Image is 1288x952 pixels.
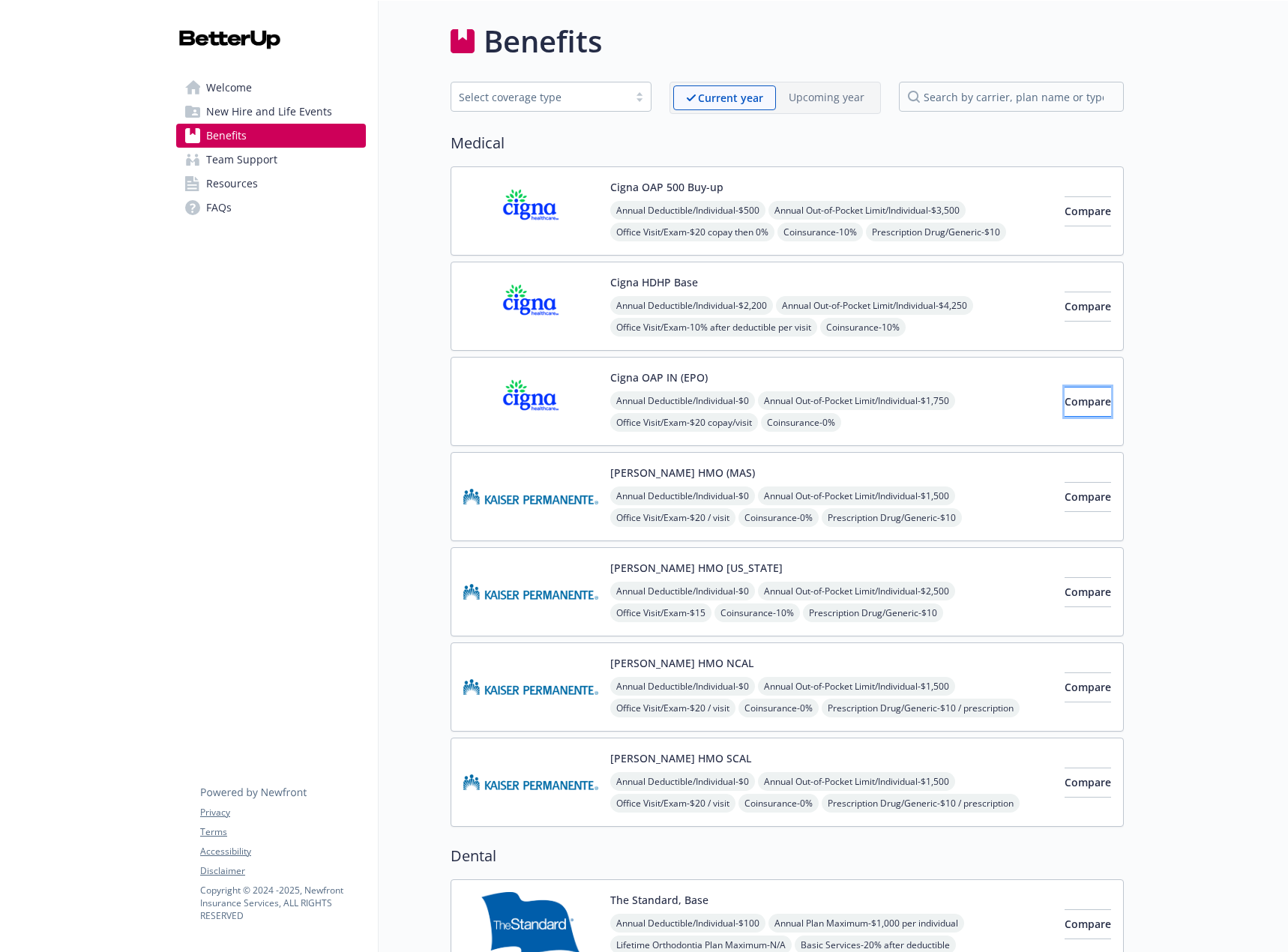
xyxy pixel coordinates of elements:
img: Kaiser Permanente Insurance Company carrier logo [463,750,598,814]
span: New Hire and Life Events [206,100,332,124]
a: Welcome [176,76,366,100]
button: Compare [1065,577,1111,607]
h2: Dental [451,845,1124,867]
a: Privacy [200,806,365,819]
span: Upcoming year [776,85,877,110]
span: Coinsurance - 0% [738,508,819,527]
span: Team Support [206,148,277,172]
a: Terms [200,825,365,839]
span: Coinsurance - 0% [761,413,841,432]
a: Disclaimer [200,864,365,878]
span: Prescription Drug/Generic - $10 [822,508,962,527]
span: Annual Deductible/Individual - $2,200 [610,296,773,315]
button: [PERSON_NAME] HMO SCAL [610,750,751,766]
button: [PERSON_NAME] HMO NCAL [610,655,753,671]
span: Office Visit/Exam - $20 / visit [610,508,735,527]
button: Compare [1065,909,1111,939]
span: Coinsurance - 10% [777,223,863,241]
span: Benefits [206,124,247,148]
p: Current year [698,90,763,106]
span: Compare [1065,394,1111,409]
span: Office Visit/Exam - $20 / visit [610,794,735,813]
span: Annual Deductible/Individual - $500 [610,201,765,220]
span: Annual Out-of-Pocket Limit/Individual - $1,500 [758,486,955,505]
span: Annual Deductible/Individual - $100 [610,914,765,933]
button: Cigna OAP IN (EPO) [610,370,708,385]
button: Compare [1065,387,1111,417]
span: Annual Deductible/Individual - $0 [610,391,755,410]
span: Compare [1065,775,1111,789]
span: Coinsurance - 10% [714,603,800,622]
span: Compare [1065,585,1111,599]
span: Office Visit/Exam - $20 copay/visit [610,413,758,432]
span: Annual Out-of-Pocket Limit/Individual - $2,500 [758,582,955,600]
span: Welcome [206,76,252,100]
img: CIGNA carrier logo [463,179,598,243]
span: Annual Deductible/Individual - $0 [610,677,755,696]
span: Annual Deductible/Individual - $0 [610,582,755,600]
span: Annual Out-of-Pocket Limit/Individual - $1,500 [758,677,955,696]
span: FAQs [206,196,232,220]
button: Compare [1065,768,1111,798]
a: Team Support [176,148,366,172]
span: Coinsurance - 0% [738,699,819,717]
span: Compare [1065,680,1111,694]
img: CIGNA carrier logo [463,370,598,433]
span: Compare [1065,489,1111,504]
span: Annual Out-of-Pocket Limit/Individual - $1,750 [758,391,955,410]
a: FAQs [176,196,366,220]
button: Cigna HDHP Base [610,274,698,290]
span: Annual Out-of-Pocket Limit/Individual - $1,500 [758,772,955,791]
span: Coinsurance - 10% [820,318,906,337]
h2: Medical [451,132,1124,154]
button: Compare [1065,672,1111,702]
span: Prescription Drug/Generic - $10 [866,223,1006,241]
span: Annual Plan Maximum - $1,000 per individual [768,914,964,933]
span: Annual Out-of-Pocket Limit/Individual - $4,250 [776,296,973,315]
p: Copyright © 2024 - 2025 , Newfront Insurance Services, ALL RIGHTS RESERVED [200,884,365,922]
div: Select coverage type [459,89,621,105]
span: Annual Out-of-Pocket Limit/Individual - $3,500 [768,201,966,220]
input: search by carrier, plan name or type [899,82,1124,112]
a: Accessibility [200,845,365,858]
span: Compare [1065,204,1111,218]
span: Compare [1065,917,1111,931]
span: Annual Deductible/Individual - $0 [610,772,755,791]
span: Resources [206,172,258,196]
img: Kaiser Permanente Insurance Company carrier logo [463,655,598,719]
span: Prescription Drug/Generic - $10 / prescription [822,794,1020,813]
span: Prescription Drug/Generic - $10 / prescription [822,699,1020,717]
span: Office Visit/Exam - $20 copay then 0% [610,223,774,241]
button: [PERSON_NAME] HMO [US_STATE] [610,560,783,576]
img: Kaiser Permanente Insurance Company carrier logo [463,465,598,528]
a: Resources [176,172,366,196]
button: [PERSON_NAME] HMO (MAS) [610,465,755,480]
a: New Hire and Life Events [176,100,366,124]
img: Kaiser Permanente of Hawaii carrier logo [463,560,598,624]
button: Compare [1065,292,1111,322]
span: Office Visit/Exam - $15 [610,603,711,622]
h1: Benefits [484,19,602,64]
button: Compare [1065,196,1111,226]
img: CIGNA carrier logo [463,274,598,338]
span: Compare [1065,299,1111,313]
span: Coinsurance - 0% [738,794,819,813]
p: Upcoming year [789,89,864,105]
a: Benefits [176,124,366,148]
button: Cigna OAP 500 Buy-up [610,179,723,195]
button: Compare [1065,482,1111,512]
span: Office Visit/Exam - 10% after deductible per visit [610,318,817,337]
span: Office Visit/Exam - $20 / visit [610,699,735,717]
span: Prescription Drug/Generic - $10 [803,603,943,622]
span: Annual Deductible/Individual - $0 [610,486,755,505]
button: The Standard, Base [610,892,708,908]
